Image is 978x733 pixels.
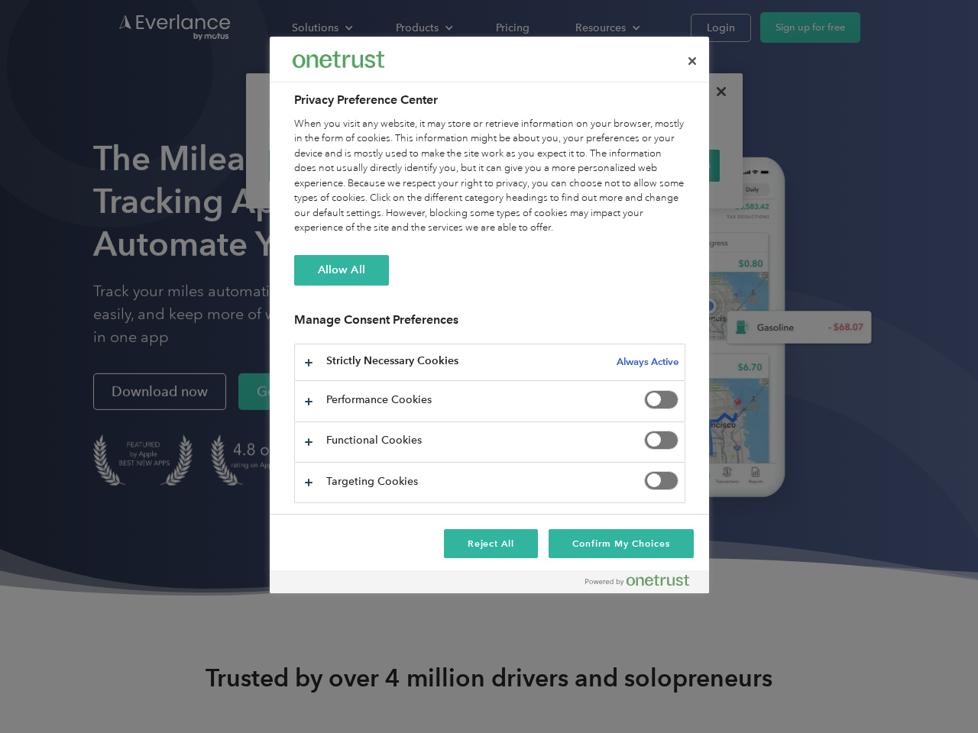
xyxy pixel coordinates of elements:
[549,529,693,558] button: Confirm My Choices
[294,255,389,286] button: Allow All
[444,529,539,558] button: Reject All
[293,44,384,75] div: Everlance
[585,574,689,586] img: Powered by OneTrust Opens in a new Tab
[294,117,685,236] div: When you visit any website, it may store or retrieve information on your browser, mostly in the f...
[294,312,685,336] h3: Manage Consent Preferences
[293,51,384,67] img: Everlance
[270,37,709,593] div: Privacy Preference Center
[585,574,701,593] a: Powered by OneTrust Opens in a new Tab
[294,91,685,109] h2: Privacy Preference Center
[675,44,709,78] button: Close
[270,37,709,593] div: Preference center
